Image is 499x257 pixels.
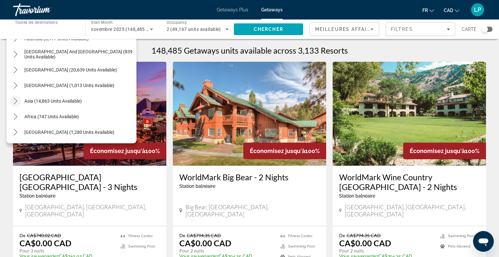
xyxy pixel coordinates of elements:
span: Africa (747 units available) [24,114,79,119]
span: Fitness Center [288,234,313,238]
button: Select destination: South America (20,639 units available) [21,64,136,76]
h1: 148,485 Getaways units available across 3,133 Resorts [151,45,348,55]
div: 100% [83,143,166,159]
a: Getaways Plus [217,7,248,12]
p: Pour 2 nuits [179,248,274,254]
p: CA$0.00 CAD [179,238,231,248]
span: Swimming Pool [448,234,475,238]
span: Occupancy [167,20,187,25]
input: Select destination [15,26,77,33]
button: Toggle Middle East (1,280 units available) submenu [10,127,21,138]
span: CAD [444,8,453,13]
button: Change language [422,6,434,15]
button: Select destination: Asia (14,863 units available) [21,95,136,107]
span: [GEOGRAPHIC_DATA] and [GEOGRAPHIC_DATA] (839 units available) [24,49,133,59]
a: Getaways [261,7,283,12]
button: Toggle South America (20,639 units available) submenu [10,64,21,76]
span: Station balnéaire [19,193,56,199]
span: [GEOGRAPHIC_DATA] (1,280 units available) [24,130,114,135]
span: De [179,233,185,238]
button: Change currency [444,6,459,15]
iframe: Bouton de lancement de la fenêtre de messagerie [473,231,494,252]
span: 2 (49,167 units available) [167,27,221,32]
button: Toggle South Pacific and Oceania (839 units available) submenu [10,49,21,60]
span: Carte [462,25,477,34]
span: Économisez jusqu'à [250,148,305,154]
span: novembre 2025 (148,485 units available) [91,27,179,32]
span: Économisez jusqu'à [90,148,145,154]
span: Économisez jusqu'à [410,148,465,154]
button: Filters [386,22,455,36]
button: Toggle Africa (747 units available) submenu [10,111,21,122]
img: WorldMark Big Bear - 2 Nights [173,62,326,166]
span: Chercher [254,27,283,32]
button: Select destination: Australia (3,177 units available) [21,33,136,45]
span: Toutes les destinations [15,20,58,24]
span: Swimming Pool [288,244,315,249]
span: Big Bear, [GEOGRAPHIC_DATA], [GEOGRAPHIC_DATA] [186,203,320,218]
span: Station balnéaire [179,184,215,189]
span: fr [422,8,428,13]
span: Pets Allowed [448,244,470,249]
span: [GEOGRAPHIC_DATA], [GEOGRAPHIC_DATA], [GEOGRAPHIC_DATA] [345,203,480,218]
span: Swimming Pool [128,244,155,249]
span: Asia (14,863 units available) [24,98,82,104]
span: Fitness Center [128,234,153,238]
span: De [339,233,345,238]
button: Select destination: Africa (747 units available) [21,111,136,122]
button: Select destination: Central America (1,013 units available) [21,80,136,91]
button: Toggle Asia (14,863 units available) submenu [10,96,21,107]
mat-select: Sort by [315,25,374,33]
button: Toggle Central America (1,013 units available) submenu [10,80,21,91]
span: Meilleures affaires [315,27,377,32]
div: 100% [403,143,486,159]
a: [GEOGRAPHIC_DATA] [GEOGRAPHIC_DATA] - 3 Nights [19,172,160,192]
span: Station balnéaire [339,193,375,199]
button: Search [234,23,303,35]
button: Select destination: South Pacific and Oceania (839 units available) [21,48,136,60]
span: [GEOGRAPHIC_DATA] (20,639 units available) [24,67,117,72]
span: De [19,233,25,238]
button: User Menu [469,3,486,17]
span: Start Month [91,20,113,25]
span: CA$794.35 CAD [347,233,381,238]
img: WorldMark Wine Country Clear Lake - 2 Nights [333,62,486,166]
a: WorldMark Wine Country [GEOGRAPHIC_DATA] - 2 Nights [339,172,480,192]
div: Destination options [6,36,136,143]
span: CA$794.35 CAD [187,233,221,238]
span: CA$740.02 CAD [27,233,61,238]
p: CA$0.00 CAD [19,238,71,248]
span: LP [474,6,481,13]
p: Pour 2 nuits [339,248,434,254]
button: Select destination: Middle East (1,280 units available) [21,126,136,138]
button: Toggle Australia (3,177 units available) submenu [10,33,21,45]
p: Pour 3 nuits [19,248,114,254]
a: Travorium [13,1,78,18]
p: CA$0.00 CAD [339,238,391,248]
div: 100% [243,143,326,159]
span: [GEOGRAPHIC_DATA], [GEOGRAPHIC_DATA], [GEOGRAPHIC_DATA] [25,203,160,218]
span: [GEOGRAPHIC_DATA] (1,013 units available) [24,83,114,88]
a: WorldMark Big Bear - 2 Nights [179,172,320,182]
span: Filtres [391,27,413,32]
